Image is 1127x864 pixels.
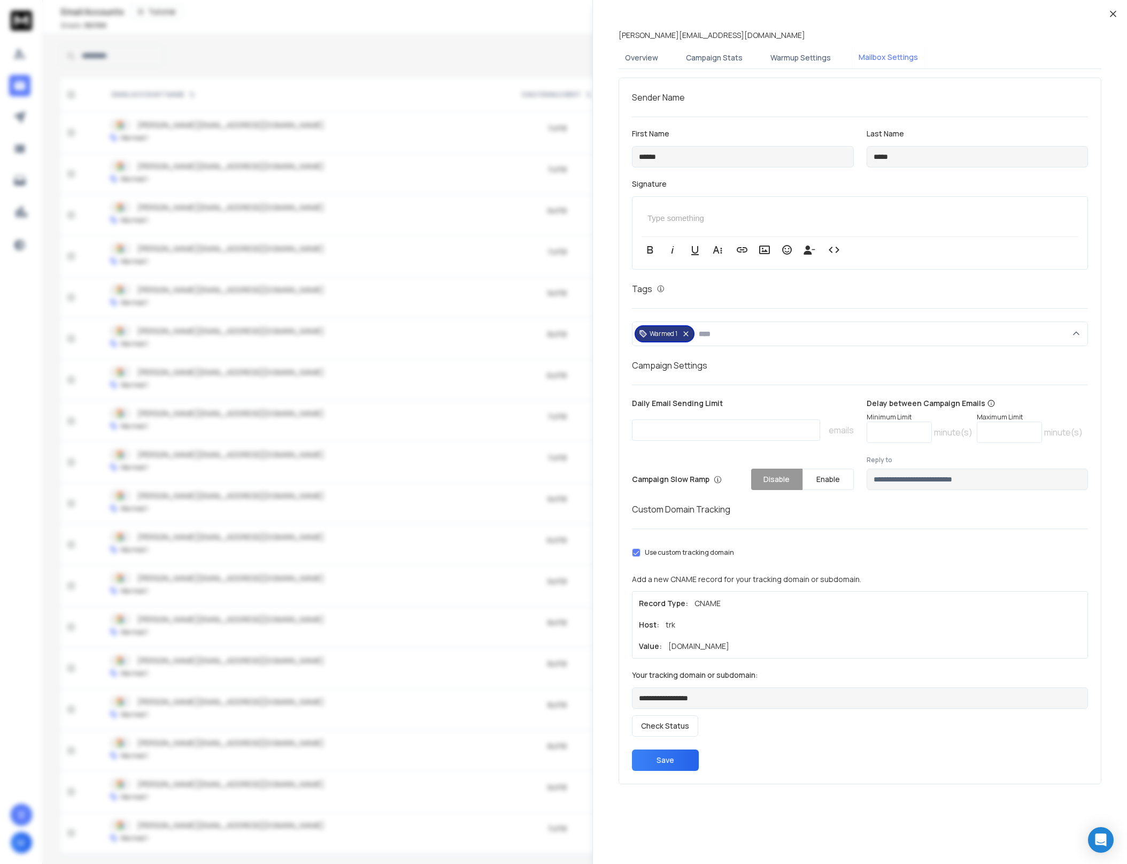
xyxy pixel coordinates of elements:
[732,239,752,261] button: Insert Link (⌘K)
[867,456,1089,464] label: Reply to
[777,239,797,261] button: Emoticons
[799,239,820,261] button: Insert Unsubscribe Link
[662,239,683,261] button: Italic (⌘I)
[632,359,1088,372] h1: Campaign Settings
[829,424,854,437] p: emails
[802,469,854,490] button: Enable
[632,671,1088,679] label: Your tracking domain or subdomain:
[824,239,844,261] button: Code View
[645,548,734,557] label: Use custom tracking domain
[867,398,1083,409] p: Delay between Campaign Emails
[867,130,1089,137] label: Last Name
[668,641,729,652] p: [DOMAIN_NAME]
[619,46,665,70] button: Overview
[632,91,1088,104] h1: Sender Name
[1088,827,1114,853] div: Open Intercom Messenger
[867,413,972,422] p: Minimum Limit
[650,330,677,338] p: Warmed 1
[632,130,854,137] label: First Name
[619,30,805,41] p: [PERSON_NAME][EMAIL_ADDRESS][DOMAIN_NAME]
[680,46,749,70] button: Campaign Stats
[632,715,698,737] button: Check Status
[764,46,837,70] button: Warmup Settings
[632,180,1088,188] label: Signature
[639,641,662,652] h1: Value:
[639,598,688,609] h1: Record Type:
[632,398,854,413] p: Daily Email Sending Limit
[632,574,1088,585] p: Add a new CNAME record for your tracking domain or subdomain.
[707,239,728,261] button: More Text
[694,598,721,609] p: CNAME
[751,469,802,490] button: Disable
[666,620,675,630] p: trk
[632,282,652,295] h1: Tags
[934,426,972,439] p: minute(s)
[640,239,660,261] button: Bold (⌘B)
[639,620,659,630] h1: Host:
[754,239,775,261] button: Insert Image (⌘P)
[977,413,1083,422] p: Maximum Limit
[632,503,1088,516] h1: Custom Domain Tracking
[632,474,722,485] p: Campaign Slow Ramp
[1044,426,1083,439] p: minute(s)
[632,750,699,771] button: Save
[852,45,924,70] button: Mailbox Settings
[685,239,705,261] button: Underline (⌘U)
